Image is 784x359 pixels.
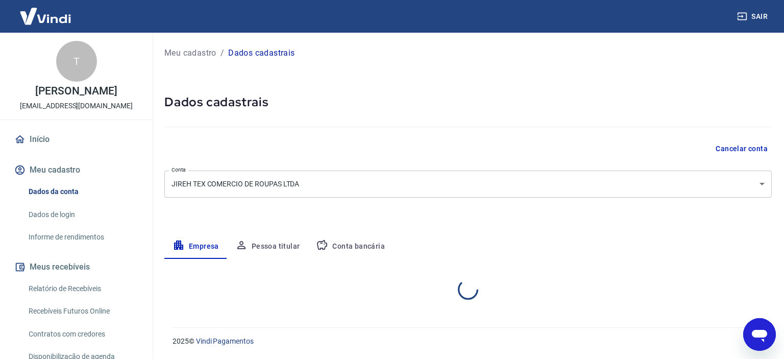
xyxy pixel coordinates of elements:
div: JIREH TEX COMERCIO DE ROUPAS LTDA [164,171,772,198]
p: Dados cadastrais [228,47,295,59]
div: T [56,41,97,82]
a: Contratos com credores [24,324,140,345]
button: Empresa [164,234,227,259]
a: Dados da conta [24,181,140,202]
h5: Dados cadastrais [164,94,772,110]
a: Relatório de Recebíveis [24,278,140,299]
a: Meu cadastro [164,47,216,59]
button: Cancelar conta [712,139,772,158]
button: Pessoa titular [227,234,308,259]
button: Meu cadastro [12,159,140,181]
a: Vindi Pagamentos [196,337,254,345]
img: Vindi [12,1,79,32]
button: Sair [735,7,772,26]
p: 2025 © [173,336,759,347]
a: Informe de rendimentos [24,227,140,248]
button: Meus recebíveis [12,256,140,278]
p: [EMAIL_ADDRESS][DOMAIN_NAME] [20,101,133,111]
iframe: Botão para abrir a janela de mensagens, conversa em andamento [743,318,776,351]
p: [PERSON_NAME] [35,86,117,97]
a: Recebíveis Futuros Online [24,301,140,322]
a: Início [12,128,140,151]
label: Conta [171,166,186,174]
a: Dados de login [24,204,140,225]
button: Conta bancária [308,234,393,259]
p: / [220,47,224,59]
